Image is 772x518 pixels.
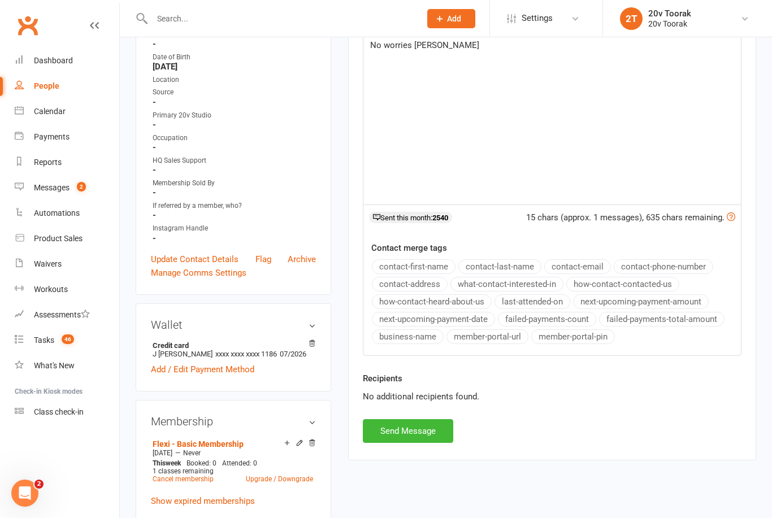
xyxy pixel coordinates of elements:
button: what-contact-interested-in [450,277,563,291]
span: Booked: 0 [187,459,216,467]
strong: - [153,210,316,220]
div: HQ Sales Support [153,155,316,166]
button: contact-last-name [458,259,541,274]
a: Flag [255,253,271,266]
button: business-name [372,329,444,344]
a: Flexi - Basic Membership [153,439,244,449]
button: how-contact-heard-about-us [372,294,492,309]
iframe: Intercom live chat [11,480,38,507]
button: contact-email [544,259,611,274]
strong: Credit card [153,341,310,350]
span: [DATE] [153,449,172,457]
span: Never [183,449,201,457]
button: contact-phone-number [614,259,713,274]
div: Payments [34,132,70,141]
a: Workouts [15,277,119,302]
span: 46 [62,334,74,344]
span: No worries [PERSON_NAME] [370,40,479,50]
div: Workouts [34,285,68,294]
a: Calendar [15,99,119,124]
span: 2 [77,182,86,191]
span: This [153,459,166,467]
div: Messages [34,183,70,192]
div: Calendar [34,107,66,116]
strong: - [153,120,316,130]
div: Reports [34,158,62,167]
a: Class kiosk mode [15,399,119,425]
div: Source [153,87,316,98]
div: Occupation [153,133,316,143]
a: Cancel membership [153,475,214,483]
strong: [DATE] [153,62,316,72]
button: member-portal-pin [531,329,615,344]
div: 2T [620,7,643,30]
label: Contact merge tags [371,241,447,255]
strong: - [153,39,316,49]
button: next-upcoming-payment-date [372,312,495,327]
a: Add / Edit Payment Method [151,363,254,376]
span: xxxx xxxx xxxx 1186 [215,350,277,358]
div: No additional recipients found. [363,390,741,403]
div: Waivers [34,259,62,268]
div: Dashboard [34,56,73,65]
div: Assessments [34,310,90,319]
div: 20v Toorak [648,8,691,19]
div: Sent this month: [369,212,452,223]
a: Reports [15,150,119,175]
input: Search... [149,11,413,27]
button: contact-first-name [372,259,456,274]
a: Payments [15,124,119,150]
strong: - [153,233,316,243]
strong: - [153,188,316,198]
button: Add [427,9,475,28]
span: Settings [522,6,553,31]
a: What's New [15,353,119,378]
div: Location [153,75,316,85]
strong: - [153,97,316,107]
a: Archive [288,253,316,266]
a: Upgrade / Downgrade [246,475,313,483]
a: Product Sales [15,226,119,251]
a: Tasks 46 [15,328,119,353]
button: last-attended-on [495,294,570,309]
button: next-upcoming-payment-amount [573,294,709,309]
a: Automations [15,201,119,226]
div: Product Sales [34,234,83,243]
a: Manage Comms Settings [151,266,246,280]
a: Clubworx [14,11,42,40]
a: Assessments [15,302,119,328]
button: how-contact-contacted-us [566,277,679,291]
strong: - [153,165,316,175]
div: 15 chars (approx. 1 messages), 635 chars remaining. [526,211,735,224]
strong: - [153,142,316,153]
a: Show expired memberships [151,496,255,506]
button: failed-payments-count [498,312,596,327]
a: Messages 2 [15,175,119,201]
div: — [150,449,316,458]
li: J [PERSON_NAME] [151,339,316,360]
span: 07/2026 [280,350,306,358]
h3: Membership [151,415,316,428]
a: Dashboard [15,48,119,73]
span: 2 [34,480,44,489]
div: Tasks [34,336,54,345]
button: member-portal-url [446,329,528,344]
div: Automations [34,208,80,217]
div: If referred by a member, who? [153,201,316,211]
div: week [150,459,184,467]
div: What's New [34,361,75,370]
a: Update Contact Details [151,253,238,266]
a: People [15,73,119,99]
h3: Wallet [151,319,316,331]
span: Attended: 0 [222,459,257,467]
button: Send Message [363,419,453,443]
a: Waivers [15,251,119,277]
button: failed-payments-total-amount [599,312,725,327]
span: 1 classes remaining [153,467,214,475]
div: Class check-in [34,407,84,416]
label: Recipients [363,372,402,385]
div: People [34,81,59,90]
div: Date of Birth [153,52,316,63]
div: Instagram Handle [153,223,316,234]
div: 20v Toorak [648,19,691,29]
